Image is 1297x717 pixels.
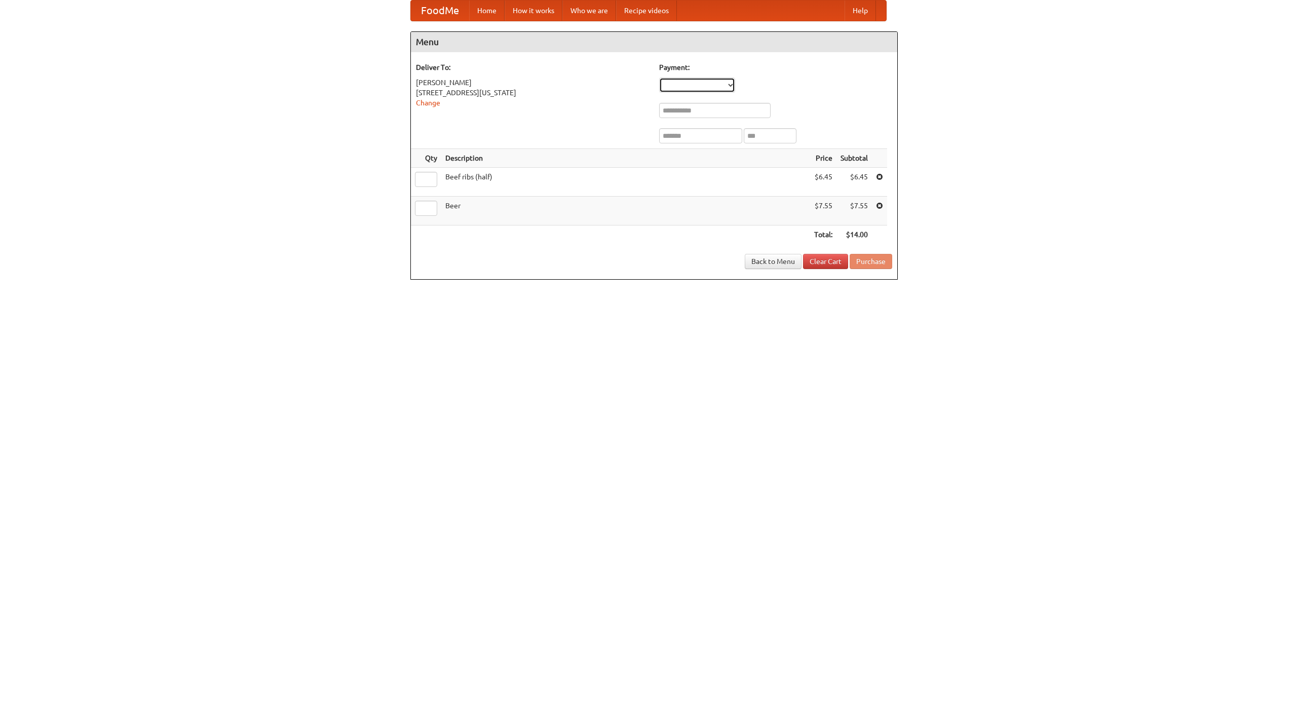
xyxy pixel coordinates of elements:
[562,1,616,21] a: Who we are
[836,168,872,197] td: $6.45
[469,1,505,21] a: Home
[441,197,810,225] td: Beer
[850,254,892,269] button: Purchase
[505,1,562,21] a: How it works
[745,254,802,269] a: Back to Menu
[411,149,441,168] th: Qty
[416,78,649,88] div: [PERSON_NAME]
[810,149,836,168] th: Price
[836,149,872,168] th: Subtotal
[616,1,677,21] a: Recipe videos
[810,197,836,225] td: $7.55
[411,1,469,21] a: FoodMe
[416,88,649,98] div: [STREET_ADDRESS][US_STATE]
[836,225,872,244] th: $14.00
[411,32,897,52] h4: Menu
[803,254,848,269] a: Clear Cart
[441,168,810,197] td: Beef ribs (half)
[810,225,836,244] th: Total:
[845,1,876,21] a: Help
[441,149,810,168] th: Description
[659,62,892,72] h5: Payment:
[836,197,872,225] td: $7.55
[416,99,440,107] a: Change
[416,62,649,72] h5: Deliver To:
[810,168,836,197] td: $6.45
